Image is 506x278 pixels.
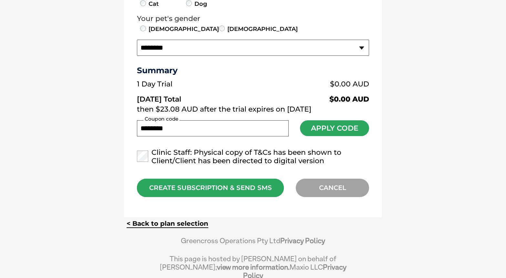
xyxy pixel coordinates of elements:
[137,104,369,115] td: then $23.08 AUD after the trial expires on [DATE]
[280,236,325,245] a: Privacy Policy
[300,120,369,136] button: Apply Code
[137,15,369,23] legend: Your pet's gender
[137,148,369,165] label: Clinic Staff: Physical copy of T&Cs has been shown to Client/Client has been directed to digital ...
[160,236,346,251] div: Greencross Operations Pty Ltd
[259,78,369,90] td: $0.00 AUD
[137,179,284,197] div: CREATE SUBSCRIPTION & SEND SMS
[127,220,208,228] a: < Back to plan selection
[137,151,148,162] input: Clinic Staff: Physical copy of T&Cs has been shown to Client/Client has been directed to digital ...
[296,179,369,197] div: CANCEL
[137,65,369,75] h3: Summary
[143,116,180,122] label: Coupon code
[259,90,369,104] td: $0.00 AUD
[137,78,259,90] td: 1 Day Trial
[217,263,290,271] a: view more information.
[137,90,259,104] td: [DATE] Total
